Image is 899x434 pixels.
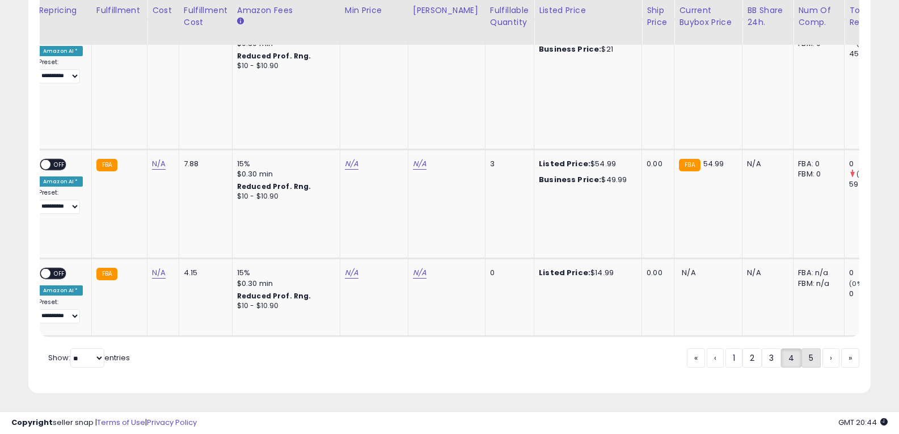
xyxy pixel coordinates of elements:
div: $49.99 [539,175,633,185]
div: $10 - $10.90 [237,61,331,71]
div: 45.98 [849,49,895,59]
div: Cost [152,5,174,16]
div: seller snap | | [11,418,197,428]
div: 0 [849,268,895,278]
div: 4.15 [184,268,223,278]
a: N/A [413,158,427,170]
b: Business Price: [539,174,601,185]
small: Amazon Fees. [237,16,244,27]
b: Listed Price: [539,267,590,278]
a: N/A [152,158,166,170]
div: 3 [490,159,525,169]
span: » [849,352,852,364]
div: Amazon AI * [39,285,83,296]
small: FBA [96,159,117,171]
div: FBA: 0 [798,159,835,169]
div: $14.99 [539,268,633,278]
div: $21 [539,44,633,54]
div: Repricing [39,5,87,16]
div: FBM: 0 [798,169,835,179]
span: ‹ [714,352,716,364]
div: Preset: [39,58,83,84]
a: 2 [742,348,762,368]
div: Total Rev. [849,5,890,28]
a: Terms of Use [97,417,145,428]
span: OFF [50,159,69,169]
div: 0.00 [647,268,665,278]
span: Show: entries [48,352,130,363]
b: Business Price: [539,44,601,54]
a: N/A [152,267,166,279]
div: $10 - $10.90 [237,192,331,201]
div: [PERSON_NAME] [413,5,480,16]
div: FBM: n/a [798,279,835,289]
span: 54.99 [703,158,724,169]
div: Ship Price [647,5,669,28]
div: Min Price [345,5,403,16]
div: N/A [747,268,784,278]
div: Fulfillment Cost [184,5,227,28]
div: 0 [490,268,525,278]
b: Reduced Prof. Rng. [237,51,311,61]
a: N/A [345,158,358,170]
a: 1 [725,348,742,368]
a: 5 [801,348,821,368]
a: N/A [413,267,427,279]
small: (0%) [849,279,865,288]
small: FBA [679,159,700,171]
div: 59.99 [849,179,895,189]
span: OFF [50,269,69,279]
b: Reduced Prof. Rng. [237,182,311,191]
div: 0.00 [647,159,665,169]
div: Num of Comp. [798,5,839,28]
div: $0.30 min [237,279,331,289]
span: › [830,352,832,364]
span: N/A [682,267,695,278]
div: 0 [849,159,895,169]
a: 3 [762,348,781,368]
b: Listed Price: [539,158,590,169]
div: FBA: n/a [798,268,835,278]
div: $10 - $10.90 [237,301,331,311]
div: Amazon AI * [39,46,83,56]
div: Preset: [39,298,83,324]
div: 15% [237,159,331,169]
div: 0 [849,289,895,299]
div: Fulfillment [96,5,142,16]
div: $54.99 [539,159,633,169]
div: $0.30 min [237,169,331,179]
span: 2025-08-11 20:44 GMT [838,417,888,428]
div: Current Buybox Price [679,5,737,28]
div: Fulfillable Quantity [490,5,529,28]
div: Listed Price [539,5,637,16]
small: FBA [96,268,117,280]
a: N/A [345,267,358,279]
a: 4 [781,348,801,368]
div: Amazon AI * [39,176,83,187]
a: Privacy Policy [147,417,197,428]
div: Preset: [39,189,83,214]
div: 15% [237,268,331,278]
small: (-100%) [856,170,883,179]
div: N/A [747,159,784,169]
div: 7.88 [184,159,223,169]
span: « [694,352,698,364]
b: Reduced Prof. Rng. [237,291,311,301]
div: BB Share 24h. [747,5,788,28]
div: Amazon Fees [237,5,335,16]
strong: Copyright [11,417,53,428]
